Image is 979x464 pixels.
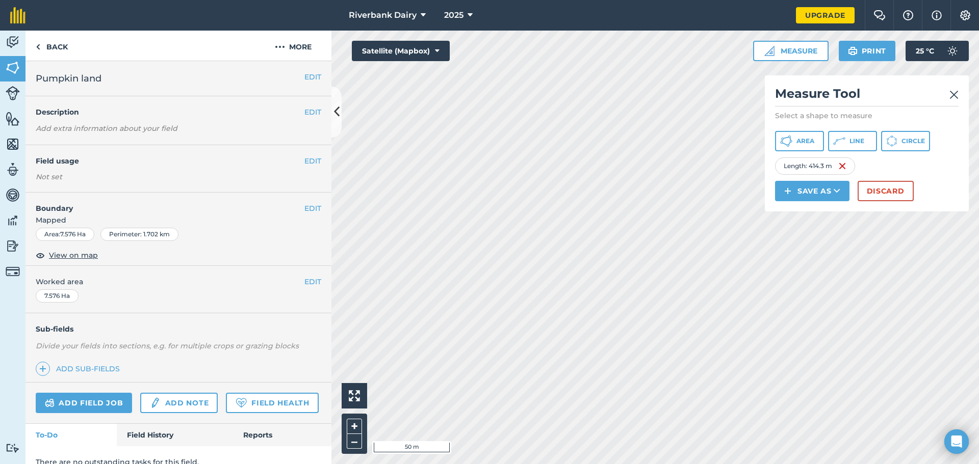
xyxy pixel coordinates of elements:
[140,393,218,413] a: Add note
[25,193,304,214] h4: Boundary
[304,276,321,287] button: EDIT
[839,41,896,61] button: Print
[838,160,846,172] img: svg+xml;base64,PHN2ZyB4bWxucz0iaHR0cDovL3d3dy53My5vcmcvMjAwMC9zdmciIHdpZHRoPSIxNiIgaGVpZ2h0PSIyNC...
[6,187,20,203] img: svg+xml;base64,PD94bWwgdmVyc2lvbj0iMS4wIiBlbmNvZGluZz0idXRmLTgiPz4KPCEtLSBHZW5lcmF0b3I6IEFkb2JlIE...
[25,214,331,226] span: Mapped
[25,31,78,61] a: Back
[36,71,101,86] span: Pumpkin land
[944,429,969,454] div: Open Intercom Messenger
[304,71,321,83] button: EDIT
[902,10,914,20] img: A question mark icon
[753,41,829,61] button: Measure
[901,137,925,145] span: Circle
[49,250,98,261] span: View on map
[775,111,959,121] p: Select a shape to measure
[828,131,877,151] button: Line
[36,341,299,350] em: Divide your fields into sections, e.g. for multiple crops or grazing blocks
[6,111,20,126] img: svg+xml;base64,PHN2ZyB4bWxucz0iaHR0cDovL3d3dy53My5vcmcvMjAwMC9zdmciIHdpZHRoPSI1NiIgaGVpZ2h0PSI2MC...
[275,41,285,53] img: svg+xml;base64,PHN2ZyB4bWxucz0iaHR0cDovL3d3dy53My5vcmcvMjAwMC9zdmciIHdpZHRoPSIyMCIgaGVpZ2h0PSIyNC...
[6,60,20,75] img: svg+xml;base64,PHN2ZyB4bWxucz0iaHR0cDovL3d3dy53My5vcmcvMjAwMC9zdmciIHdpZHRoPSI1NiIgaGVpZ2h0PSI2MC...
[149,397,161,409] img: svg+xml;base64,PD94bWwgdmVyc2lvbj0iMS4wIiBlbmNvZGluZz0idXRmLTgiPz4KPCEtLSBHZW5lcmF0b3I6IEFkb2JlIE...
[36,249,45,261] img: svg+xml;base64,PHN2ZyB4bWxucz0iaHR0cDovL3d3dy53My5vcmcvMjAwMC9zdmciIHdpZHRoPSIxOCIgaGVpZ2h0PSIyNC...
[6,35,20,50] img: svg+xml;base64,PD94bWwgdmVyc2lvbj0iMS4wIiBlbmNvZGluZz0idXRmLTgiPz4KPCEtLSBHZW5lcmF0b3I6IEFkb2JlIE...
[873,10,886,20] img: Two speech bubbles overlapping with the left bubble in the forefront
[6,213,20,228] img: svg+xml;base64,PD94bWwgdmVyc2lvbj0iMS4wIiBlbmNvZGluZz0idXRmLTgiPz4KPCEtLSBHZW5lcmF0b3I6IEFkb2JlIE...
[784,185,791,197] img: svg+xml;base64,PHN2ZyB4bWxucz0iaHR0cDovL3d3dy53My5vcmcvMjAwMC9zdmciIHdpZHRoPSIxNCIgaGVpZ2h0PSIyNC...
[6,238,20,254] img: svg+xml;base64,PD94bWwgdmVyc2lvbj0iMS4wIiBlbmNvZGluZz0idXRmLTgiPz4KPCEtLSBHZW5lcmF0b3I6IEFkb2JlIE...
[347,434,362,449] button: –
[10,7,25,23] img: fieldmargin Logo
[796,137,814,145] span: Area
[347,419,362,434] button: +
[881,131,930,151] button: Circle
[36,106,321,118] h4: Description
[775,131,824,151] button: Area
[942,41,963,61] img: svg+xml;base64,PD94bWwgdmVyc2lvbj0iMS4wIiBlbmNvZGluZz0idXRmLTgiPz4KPCEtLSBHZW5lcmF0b3I6IEFkb2JlIE...
[6,162,20,177] img: svg+xml;base64,PD94bWwgdmVyc2lvbj0iMS4wIiBlbmNvZGluZz0idXRmLTgiPz4KPCEtLSBHZW5lcmF0b3I6IEFkb2JlIE...
[764,46,775,56] img: Ruler icon
[858,181,914,201] button: Discard
[45,397,55,409] img: svg+xml;base64,PD94bWwgdmVyc2lvbj0iMS4wIiBlbmNvZGluZz0idXRmLTgiPz4KPCEtLSBHZW5lcmF0b3I6IEFkb2JlIE...
[233,424,331,446] a: Reports
[849,137,864,145] span: Line
[226,393,318,413] a: Field Health
[36,228,94,241] div: Area : 7.576 Ha
[100,228,178,241] div: Perimeter : 1.702 km
[36,249,98,261] button: View on map
[349,9,417,21] span: Riverbank Dairy
[959,10,971,20] img: A cog icon
[775,181,849,201] button: Save as
[25,323,331,335] h4: Sub-fields
[6,443,20,453] img: svg+xml;base64,PD94bWwgdmVyc2lvbj0iMS4wIiBlbmNvZGluZz0idXRmLTgiPz4KPCEtLSBHZW5lcmF0b3I6IEFkb2JlIE...
[949,89,959,101] img: svg+xml;base64,PHN2ZyB4bWxucz0iaHR0cDovL3d3dy53My5vcmcvMjAwMC9zdmciIHdpZHRoPSIyMiIgaGVpZ2h0PSIzMC...
[39,363,46,375] img: svg+xml;base64,PHN2ZyB4bWxucz0iaHR0cDovL3d3dy53My5vcmcvMjAwMC9zdmciIHdpZHRoPSIxNCIgaGVpZ2h0PSIyNC...
[352,41,450,61] button: Satellite (Mapbox)
[796,7,855,23] a: Upgrade
[36,393,132,413] a: Add field job
[775,86,959,106] h2: Measure Tool
[36,41,40,53] img: svg+xml;base64,PHN2ZyB4bWxucz0iaHR0cDovL3d3dy53My5vcmcvMjAwMC9zdmciIHdpZHRoPSI5IiBoZWlnaHQ9IjI0Ii...
[36,289,79,303] div: 7.576 Ha
[36,362,124,376] a: Add sub-fields
[36,155,304,167] h4: Field usage
[36,172,321,182] div: Not set
[6,137,20,152] img: svg+xml;base64,PHN2ZyB4bWxucz0iaHR0cDovL3d3dy53My5vcmcvMjAwMC9zdmciIHdpZHRoPSI1NiIgaGVpZ2h0PSI2MC...
[25,424,117,446] a: To-Do
[304,106,321,118] button: EDIT
[349,390,360,401] img: Four arrows, one pointing top left, one top right, one bottom right and the last bottom left
[916,41,934,61] span: 25 ° C
[906,41,969,61] button: 25 °C
[36,124,177,133] em: Add extra information about your field
[6,264,20,279] img: svg+xml;base64,PD94bWwgdmVyc2lvbj0iMS4wIiBlbmNvZGluZz0idXRmLTgiPz4KPCEtLSBHZW5lcmF0b3I6IEFkb2JlIE...
[6,86,20,100] img: svg+xml;base64,PD94bWwgdmVyc2lvbj0iMS4wIiBlbmNvZGluZz0idXRmLTgiPz4KPCEtLSBHZW5lcmF0b3I6IEFkb2JlIE...
[304,203,321,214] button: EDIT
[117,424,233,446] a: Field History
[932,9,942,21] img: svg+xml;base64,PHN2ZyB4bWxucz0iaHR0cDovL3d3dy53My5vcmcvMjAwMC9zdmciIHdpZHRoPSIxNyIgaGVpZ2h0PSIxNy...
[775,157,855,175] div: Length : 414.3 m
[304,155,321,167] button: EDIT
[848,45,858,57] img: svg+xml;base64,PHN2ZyB4bWxucz0iaHR0cDovL3d3dy53My5vcmcvMjAwMC9zdmciIHdpZHRoPSIxOSIgaGVpZ2h0PSIyNC...
[36,276,321,287] span: Worked area
[255,31,331,61] button: More
[444,9,463,21] span: 2025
